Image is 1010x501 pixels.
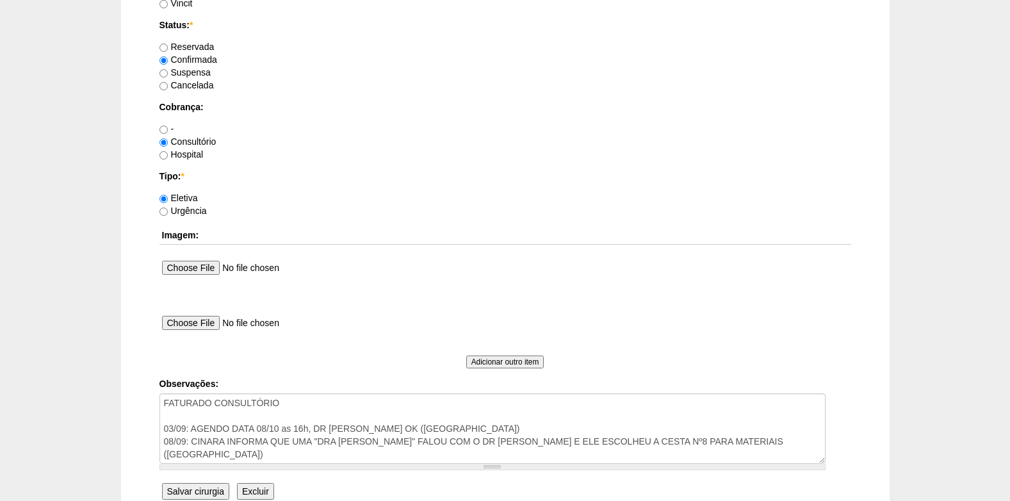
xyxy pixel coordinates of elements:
[181,171,184,181] span: Este campo é obrigatório.
[159,124,174,134] label: -
[159,138,168,147] input: Consultório
[159,193,198,203] label: Eletiva
[237,483,274,500] input: Excluir
[159,56,168,65] input: Confirmada
[162,483,229,500] input: Salvar cirurgia
[159,80,214,90] label: Cancelada
[159,206,207,216] label: Urgência
[159,393,826,464] textarea: FATURADO CONSULTÓRIO 03/09: AGENDO DATA 08/10 as 16h, DR [PERSON_NAME] OK ([GEOGRAPHIC_DATA]) 08/...
[159,101,851,113] label: Cobrança:
[190,20,193,30] span: Este campo é obrigatório.
[159,67,211,78] label: Suspensa
[159,226,851,245] th: Imagem:
[159,208,168,216] input: Urgência
[159,82,168,90] input: Cancelada
[159,195,168,203] input: Eletiva
[159,69,168,78] input: Suspensa
[159,126,168,134] input: -
[159,136,216,147] label: Consultório
[159,151,168,160] input: Hospital
[159,44,168,52] input: Reservada
[159,54,217,65] label: Confirmada
[159,42,215,52] label: Reservada
[466,356,544,368] input: Adicionar outro item
[159,149,204,160] label: Hospital
[159,170,851,183] label: Tipo:
[159,377,851,390] label: Observações:
[159,19,851,31] label: Status:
